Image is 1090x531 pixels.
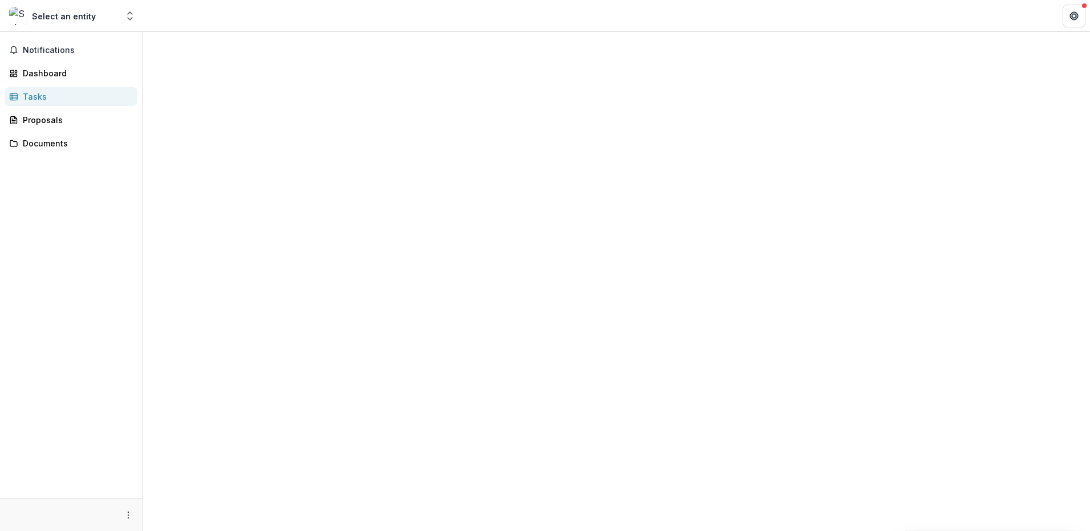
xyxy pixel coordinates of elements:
button: More [121,508,135,522]
div: Dashboard [23,67,128,79]
span: Notifications [23,46,133,55]
a: Dashboard [5,64,137,83]
a: Tasks [5,87,137,106]
div: Proposals [23,114,128,126]
div: Tasks [23,91,128,103]
button: Open entity switcher [122,5,138,27]
a: Proposals [5,111,137,129]
a: Documents [5,134,137,153]
button: Get Help [1063,5,1085,27]
div: Select an entity [32,10,96,22]
div: Documents [23,137,128,149]
img: Select an entity [9,7,27,25]
button: Notifications [5,41,137,59]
